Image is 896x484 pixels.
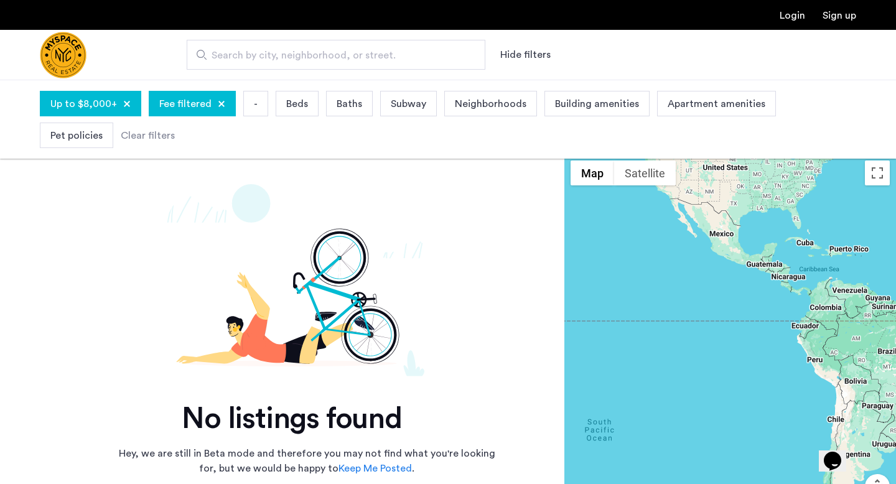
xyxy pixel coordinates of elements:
a: Keep Me Posted [338,461,412,476]
button: Show street map [571,161,614,185]
span: Up to $8,000+ [50,96,117,111]
span: Pet policies [50,128,103,143]
span: - [254,96,258,111]
span: Subway [391,96,426,111]
input: Apartment Search [187,40,485,70]
span: Apartment amenities [668,96,765,111]
span: Fee filtered [159,96,212,111]
span: Baths [337,96,362,111]
p: Hey, we are still in Beta mode and therefore you may not find what you're looking for, but we wou... [114,446,500,476]
button: Toggle fullscreen view [865,161,890,185]
span: Beds [286,96,308,111]
a: Cazamio Logo [40,32,86,78]
img: logo [40,32,86,78]
a: Login [780,11,805,21]
a: Registration [823,11,856,21]
span: Building amenities [555,96,639,111]
button: Show or hide filters [500,47,551,62]
button: Show satellite imagery [614,161,676,185]
span: Neighborhoods [455,96,526,111]
h2: No listings found [40,401,544,436]
div: Clear filters [121,128,175,143]
span: Search by city, neighborhood, or street. [212,48,450,63]
img: not-found [40,184,544,376]
iframe: chat widget [819,434,859,472]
